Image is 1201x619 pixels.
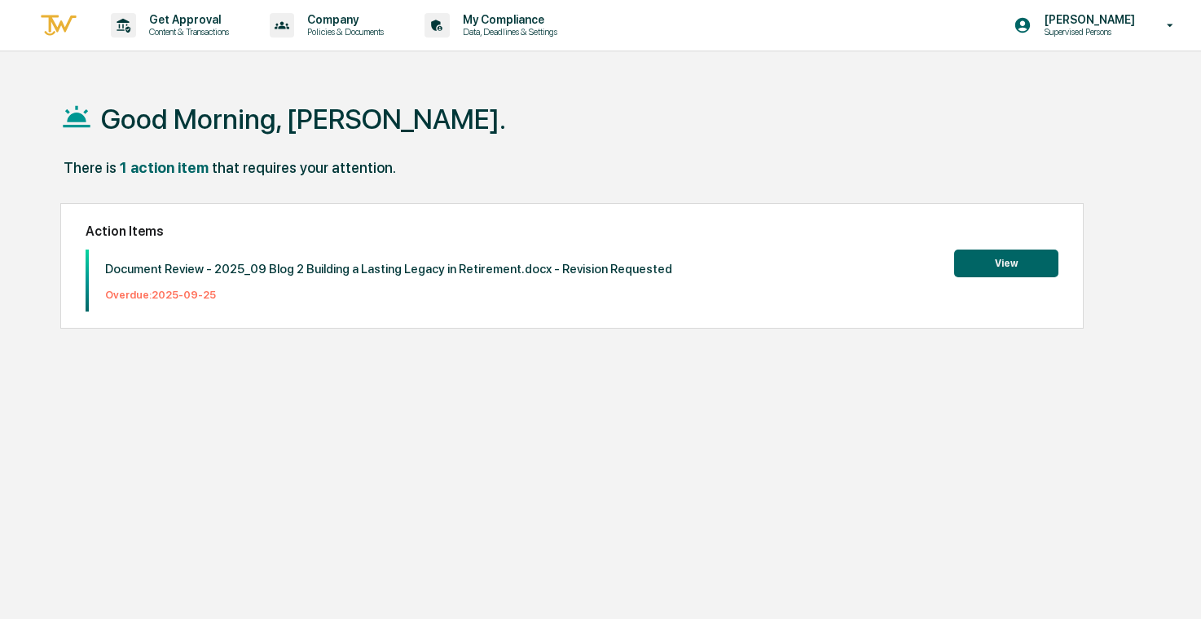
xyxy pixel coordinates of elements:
p: [PERSON_NAME] [1032,13,1143,26]
p: Content & Transactions [136,26,237,38]
button: View [954,250,1058,277]
h2: Action Items [86,223,1058,239]
p: My Compliance [450,13,565,26]
p: Policies & Documents [294,26,392,38]
p: Document Review - 2025_09 Blog 2 Building a Lasting Legacy in Retirement.docx - Revision Requested [105,262,672,276]
div: There is [64,159,117,176]
p: Company [294,13,392,26]
p: Supervised Persons [1032,26,1143,38]
p: Data, Deadlines & Settings [450,26,565,38]
h1: Good Morning, [PERSON_NAME]. [101,103,506,135]
img: logo [39,12,78,39]
div: 1 action item [120,159,209,176]
div: that requires your attention. [212,159,396,176]
p: Get Approval [136,13,237,26]
p: Overdue: 2025-09-25 [105,289,672,301]
a: View [954,254,1058,270]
